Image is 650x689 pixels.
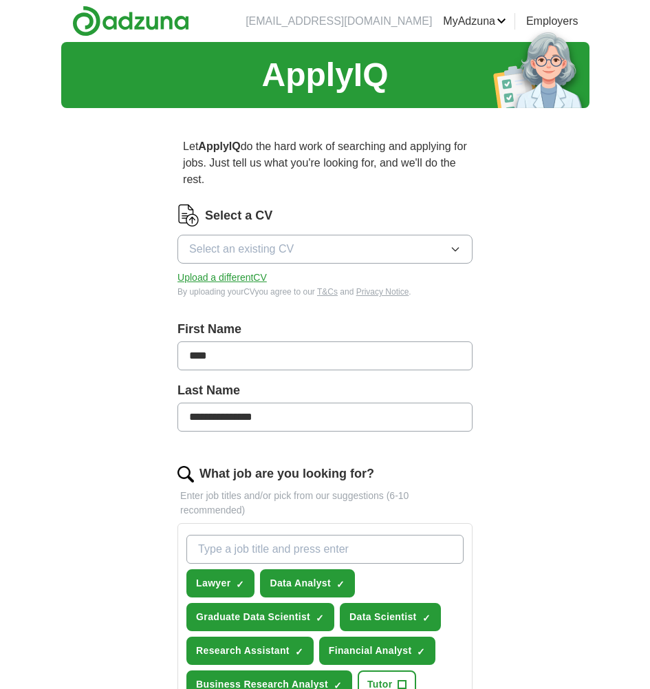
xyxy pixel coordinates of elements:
[356,287,409,297] a: Privacy Notice
[317,287,338,297] a: T&Cs
[177,466,194,483] img: search.png
[186,603,334,631] button: Graduate Data Scientist✓
[422,613,431,624] span: ✓
[443,13,506,30] a: MyAdzuna
[526,13,578,30] a: Employers
[340,603,441,631] button: Data Scientist✓
[177,489,473,518] p: Enter job titles and/or pick from our suggestions (6-10 recommended)
[417,646,425,657] span: ✓
[295,646,303,657] span: ✓
[329,644,412,658] span: Financial Analyst
[319,637,436,665] button: Financial Analyst✓
[177,133,473,193] p: Let do the hard work of searching and applying for jobs. Just tell us what you're looking for, an...
[177,286,473,298] div: By uploading your CV you agree to our and .
[270,576,331,591] span: Data Analyst
[177,271,267,285] button: Upload a differentCV
[177,235,473,264] button: Select an existing CV
[186,569,254,597] button: Lawyer✓
[236,579,244,590] span: ✓
[189,241,294,257] span: Select an existing CV
[205,206,272,225] label: Select a CV
[336,579,345,590] span: ✓
[316,613,324,624] span: ✓
[196,610,310,624] span: Graduate Data Scientist
[72,6,189,36] img: Adzuna logo
[196,644,290,658] span: Research Assistant
[261,50,388,100] h1: ApplyIQ
[246,13,432,30] li: [EMAIL_ADDRESS][DOMAIN_NAME]
[349,610,417,624] span: Data Scientist
[199,465,374,483] label: What job are you looking for?
[186,535,464,564] input: Type a job title and press enter
[196,576,230,591] span: Lawyer
[177,381,473,400] label: Last Name
[177,204,199,226] img: CV Icon
[260,569,355,597] button: Data Analyst✓
[177,320,473,339] label: First Name
[186,637,314,665] button: Research Assistant✓
[198,140,240,152] strong: ApplyIQ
